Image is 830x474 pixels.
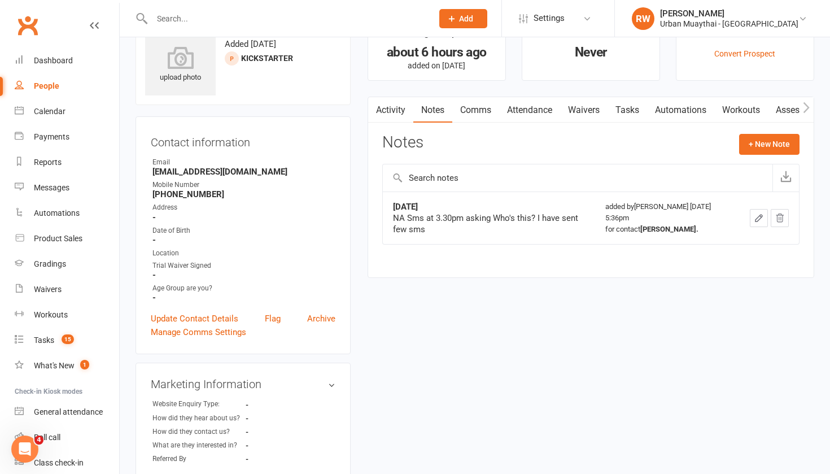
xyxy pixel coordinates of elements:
[534,6,565,31] span: Settings
[660,8,798,19] div: [PERSON_NAME]
[378,61,495,70] p: added on [DATE]
[393,202,418,212] strong: [DATE]
[368,97,413,123] a: Activity
[80,360,89,369] span: 1
[225,39,276,49] time: Added [DATE]
[152,225,335,236] div: Date of Birth
[383,164,772,192] input: Search notes
[34,56,73,65] div: Dashboard
[241,54,293,63] span: Kickstarter
[246,455,311,463] strong: -
[459,14,473,23] span: Add
[152,189,335,199] strong: [PHONE_NUMBER]
[632,7,654,30] div: RW
[14,11,42,40] a: Clubworx
[34,81,59,90] div: People
[15,150,119,175] a: Reports
[714,49,775,58] a: Convert Prospect
[152,454,246,464] div: Referred By
[152,293,335,303] strong: -
[307,312,335,325] a: Archive
[15,175,119,201] a: Messages
[148,11,425,27] input: Search...
[382,134,423,154] h3: Notes
[714,97,768,123] a: Workouts
[246,414,311,423] strong: -
[152,167,335,177] strong: [EMAIL_ADDRESS][DOMAIN_NAME]
[151,312,238,325] a: Update Contact Details
[152,180,335,190] div: Mobile Number
[246,441,311,450] strong: -
[152,440,246,451] div: What are they interested in?
[378,46,495,58] div: about 6 hours ago
[439,9,487,28] button: Add
[152,270,335,280] strong: -
[34,285,62,294] div: Waivers
[152,248,335,259] div: Location
[15,201,119,226] a: Automations
[15,124,119,150] a: Payments
[152,413,246,424] div: How did they hear about us?
[62,334,74,344] span: 15
[34,234,82,243] div: Product Sales
[34,132,69,141] div: Payments
[605,201,729,235] div: added by [PERSON_NAME] [DATE] 5:36pm
[34,433,60,442] div: Roll call
[34,436,43,445] span: 4
[152,235,335,245] strong: -
[15,302,119,328] a: Workouts
[608,97,647,123] a: Tasks
[499,97,560,123] a: Attendance
[152,283,335,294] div: Age Group are you?
[34,458,84,467] div: Class check-in
[152,427,246,437] div: How did they contact us?
[151,378,335,390] h3: Marketing Information
[15,73,119,99] a: People
[34,361,75,370] div: What's New
[15,425,119,450] a: Roll call
[15,277,119,302] a: Waivers
[34,407,103,416] div: General attendance
[640,225,698,233] strong: [PERSON_NAME].
[660,19,798,29] div: Urban Muaythai - [GEOGRAPHIC_DATA]
[145,46,216,84] div: upload photo
[15,251,119,277] a: Gradings
[532,46,649,58] div: Never
[15,226,119,251] a: Product Sales
[152,212,335,223] strong: -
[34,310,68,319] div: Workouts
[34,336,54,345] div: Tasks
[246,401,311,409] strong: -
[739,134,800,154] button: + New Note
[151,325,246,339] a: Manage Comms Settings
[15,353,119,379] a: What's New1
[647,97,714,123] a: Automations
[34,208,80,218] div: Automations
[15,48,119,73] a: Dashboard
[393,212,586,235] div: NA Sms at 3.30pm asking Who's this? I have sent few sms
[246,428,311,436] strong: -
[15,99,119,124] a: Calendar
[605,224,729,235] div: for contact
[34,183,69,192] div: Messages
[152,260,335,271] div: Trial Waiver Signed
[34,107,65,116] div: Calendar
[452,97,499,123] a: Comms
[265,312,281,325] a: Flag
[15,399,119,425] a: General attendance kiosk mode
[151,132,335,149] h3: Contact information
[413,97,452,123] a: Notes
[152,157,335,168] div: Email
[152,399,246,410] div: Website Enquiry Type:
[560,97,608,123] a: Waivers
[34,259,66,268] div: Gradings
[15,328,119,353] a: Tasks 15
[152,202,335,213] div: Address
[34,158,62,167] div: Reports
[11,436,38,463] iframe: Intercom live chat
